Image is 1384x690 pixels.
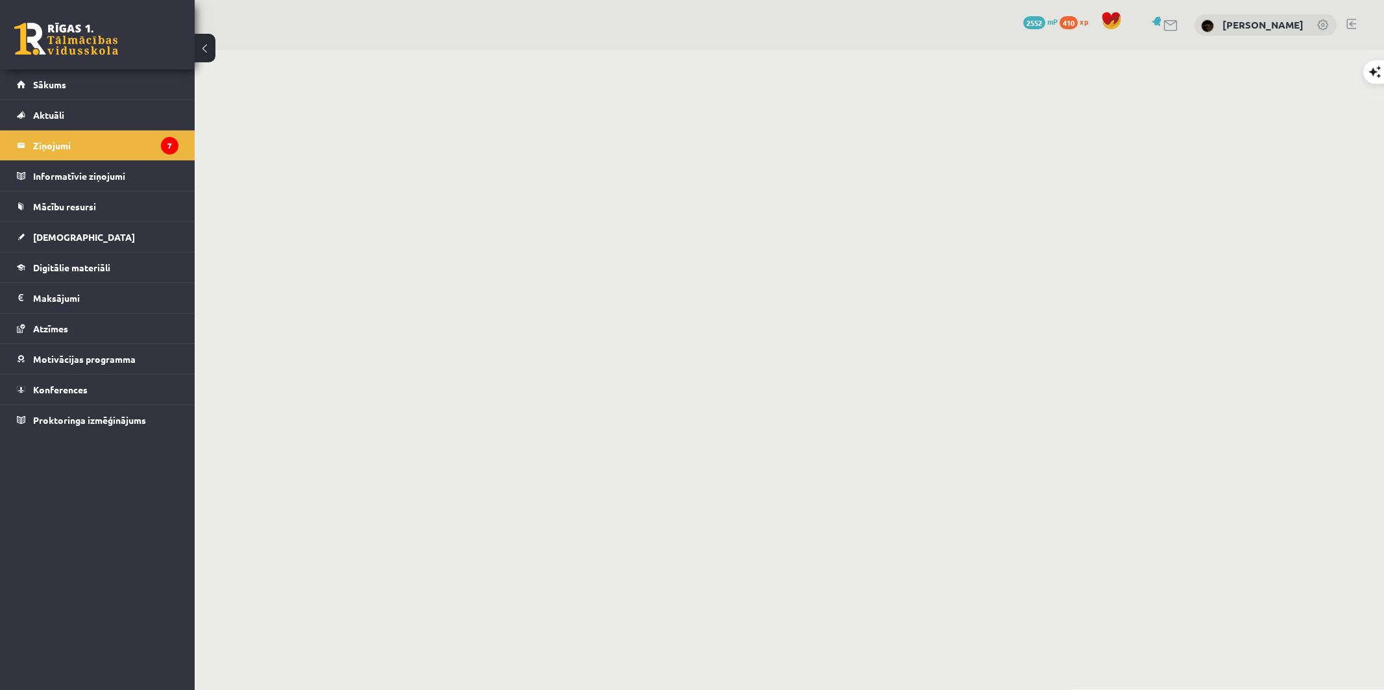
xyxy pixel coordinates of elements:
span: Motivācijas programma [33,353,136,365]
span: Konferences [33,384,88,395]
span: Digitālie materiāli [33,262,110,273]
legend: Informatīvie ziņojumi [33,161,178,191]
span: 410 [1060,16,1078,29]
span: Sākums [33,79,66,90]
span: 2552 [1023,16,1045,29]
legend: Ziņojumi [33,130,178,160]
a: Aktuāli [17,100,178,130]
img: Beāte Kitija Anaņko [1201,19,1214,32]
a: Sākums [17,69,178,99]
span: [DEMOGRAPHIC_DATA] [33,231,135,243]
span: Proktoringa izmēģinājums [33,414,146,426]
a: Motivācijas programma [17,344,178,374]
legend: Maksājumi [33,283,178,313]
a: Konferences [17,375,178,404]
a: Ziņojumi7 [17,130,178,160]
a: Informatīvie ziņojumi [17,161,178,191]
span: xp [1080,16,1088,27]
a: 2552 mP [1023,16,1058,27]
span: Aktuāli [33,109,64,121]
span: Mācību resursi [33,201,96,212]
a: Mācību resursi [17,191,178,221]
i: 7 [161,137,178,154]
a: [DEMOGRAPHIC_DATA] [17,222,178,252]
span: mP [1047,16,1058,27]
a: Rīgas 1. Tālmācības vidusskola [14,23,118,55]
span: Atzīmes [33,323,68,334]
a: Digitālie materiāli [17,253,178,282]
a: [PERSON_NAME] [1222,18,1304,31]
a: 410 xp [1060,16,1095,27]
a: Atzīmes [17,314,178,343]
a: Maksājumi [17,283,178,313]
a: Proktoringa izmēģinājums [17,405,178,435]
